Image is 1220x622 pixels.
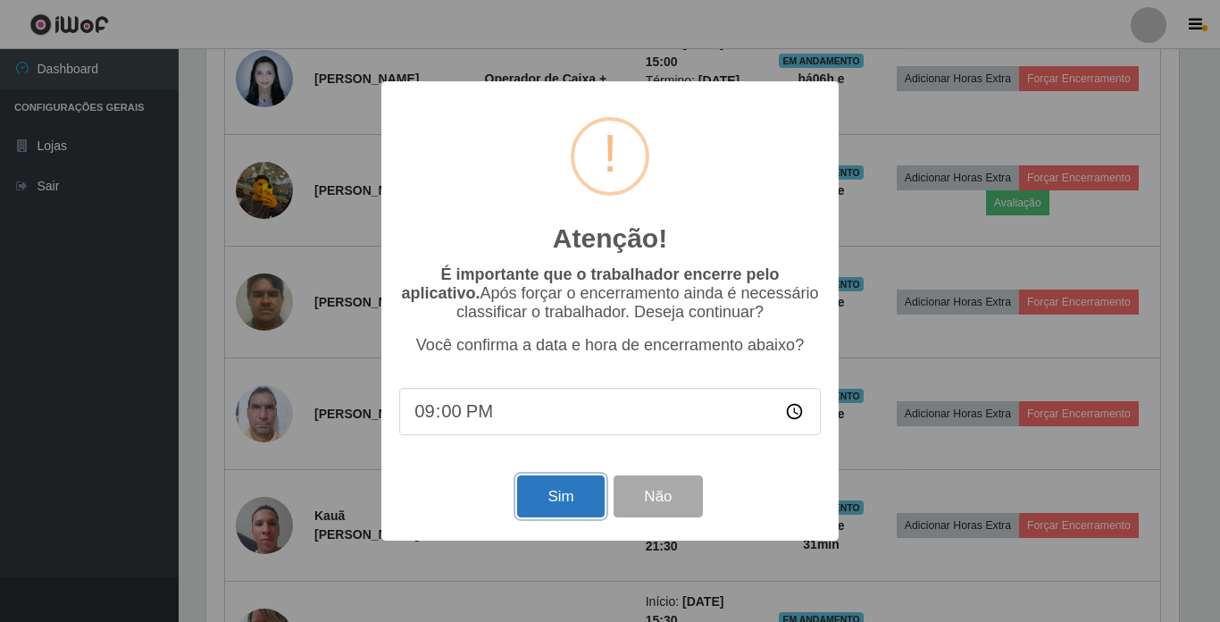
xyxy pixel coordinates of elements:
[399,265,821,322] p: Após forçar o encerramento ainda é necessário classificar o trabalhador. Deseja continuar?
[517,475,604,517] button: Sim
[553,223,667,255] h2: Atenção!
[401,265,779,302] b: É importante que o trabalhador encerre pelo aplicativo.
[614,475,702,517] button: Não
[399,336,821,355] p: Você confirma a data e hora de encerramento abaixo?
